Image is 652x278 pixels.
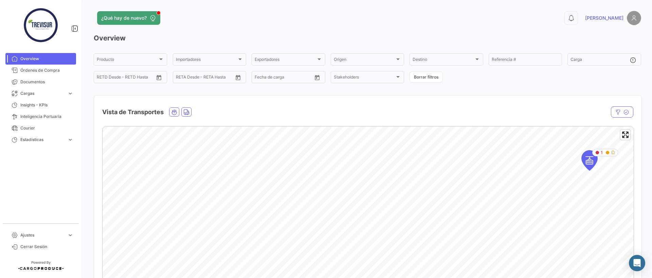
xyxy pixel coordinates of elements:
[101,15,147,21] span: ¿Qué hay de nuevo?
[176,58,237,63] span: Importadores
[5,111,76,122] a: Inteligencia Portuaria
[67,137,73,143] span: expand_more
[20,244,73,250] span: Cerrar Sesión
[413,58,474,63] span: Destino
[20,102,73,108] span: Insights - KPIs
[67,90,73,97] span: expand_more
[629,255,645,271] div: Abrir Intercom Messenger
[334,76,395,81] span: Stakeholders
[20,137,65,143] span: Estadísticas
[334,58,395,63] span: Origen
[410,71,443,83] button: Borrar filtros
[627,11,641,25] img: placeholder-user.png
[20,232,65,238] span: Ajustes
[585,15,623,21] span: [PERSON_NAME]
[5,53,76,65] a: Overview
[312,72,322,83] button: Open calendar
[5,65,76,76] a: Órdenes de Compra
[169,108,179,116] button: Ocean
[97,58,158,63] span: Producto
[272,76,299,81] input: Hasta
[255,76,267,81] input: Desde
[67,232,73,238] span: expand_more
[5,99,76,111] a: Insights - KPIs
[154,72,164,83] button: Open calendar
[5,122,76,134] a: Courier
[193,76,220,81] input: Hasta
[24,8,58,42] img: 6caa5ca1-1133-4498-815f-28de0616a803.jpeg
[94,33,641,43] h3: Overview
[20,114,73,120] span: Inteligencia Portuaria
[255,58,316,63] span: Exportadores
[20,67,73,73] span: Órdenes de Compra
[20,56,73,62] span: Overview
[102,107,164,117] h4: Vista de Transportes
[97,76,109,81] input: Desde
[601,150,603,156] span: 1
[5,76,76,88] a: Documentos
[20,125,73,131] span: Courier
[20,79,73,85] span: Documentos
[233,72,243,83] button: Open calendar
[620,130,630,140] button: Enter fullscreen
[20,90,65,97] span: Cargas
[581,150,598,171] div: Map marker
[182,108,191,116] button: Land
[114,76,141,81] input: Hasta
[176,76,188,81] input: Desde
[97,11,160,25] button: ¿Qué hay de nuevo?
